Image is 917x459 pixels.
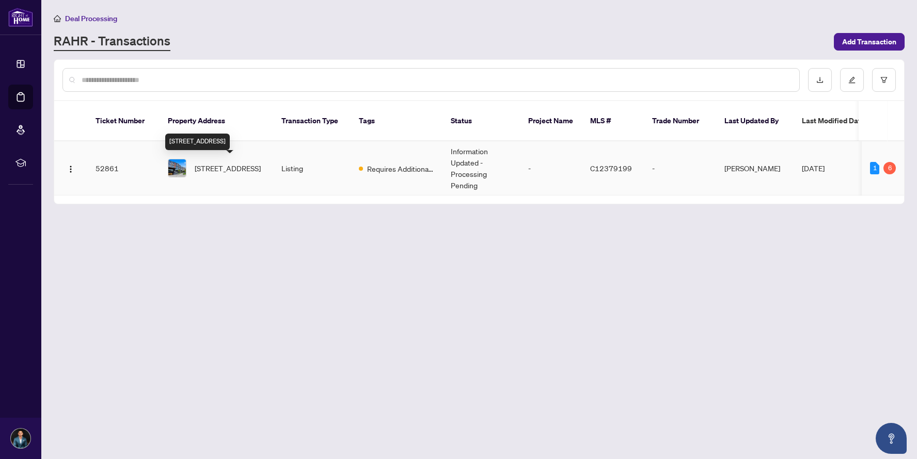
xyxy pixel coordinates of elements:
img: Logo [67,165,75,173]
span: Last Modified Date [802,115,865,126]
td: [PERSON_NAME] [716,141,794,195]
span: C12379199 [590,163,632,173]
span: Requires Additional Docs [367,163,434,174]
th: Last Updated By [716,101,794,141]
span: edit [848,76,856,84]
span: home [54,15,61,22]
img: logo [8,8,33,27]
th: MLS # [582,101,644,141]
td: 52861 [87,141,160,195]
img: Profile Icon [11,429,30,448]
button: Logo [62,160,79,176]
td: - [520,141,582,195]
th: Status [442,101,520,141]
img: thumbnail-img [168,159,186,177]
span: Deal Processing [65,14,117,23]
th: Trade Number [644,101,716,141]
th: Property Address [160,101,273,141]
button: Add Transaction [834,33,905,51]
button: edit [840,68,864,92]
button: filter [872,68,896,92]
button: Open asap [876,423,907,454]
button: download [808,68,832,92]
span: [DATE] [802,163,825,173]
span: Add Transaction [842,34,896,50]
td: - [644,141,716,195]
th: Tags [351,101,442,141]
th: Last Modified Date [794,101,887,141]
th: Project Name [520,101,582,141]
td: Listing [273,141,351,195]
div: [STREET_ADDRESS] [165,134,230,150]
span: download [816,76,824,84]
div: 6 [883,162,896,174]
span: [STREET_ADDRESS] [195,162,261,174]
div: 1 [870,162,879,174]
span: filter [880,76,888,84]
a: RAHR - Transactions [54,32,170,51]
th: Ticket Number [87,101,160,141]
th: Transaction Type [273,101,351,141]
td: Information Updated - Processing Pending [442,141,520,195]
